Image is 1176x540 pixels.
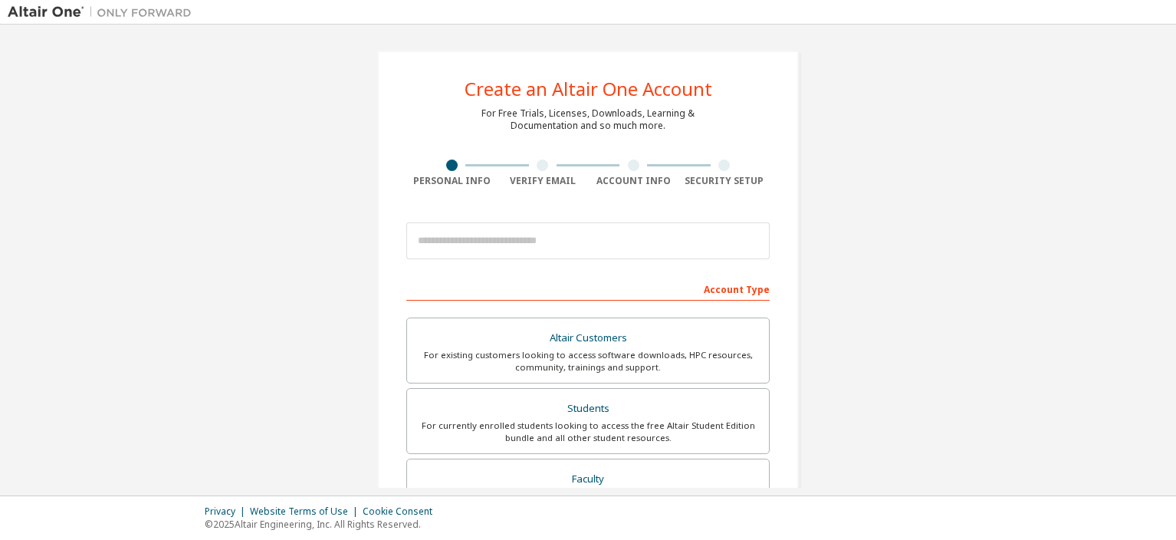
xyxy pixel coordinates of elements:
[363,505,442,518] div: Cookie Consent
[416,420,760,444] div: For currently enrolled students looking to access the free Altair Student Edition bundle and all ...
[406,276,770,301] div: Account Type
[416,398,760,420] div: Students
[588,175,679,187] div: Account Info
[250,505,363,518] div: Website Terms of Use
[205,505,250,518] div: Privacy
[205,518,442,531] p: © 2025 Altair Engineering, Inc. All Rights Reserved.
[465,80,712,98] div: Create an Altair One Account
[679,175,770,187] div: Security Setup
[8,5,199,20] img: Altair One
[406,175,498,187] div: Personal Info
[416,349,760,374] div: For existing customers looking to access software downloads, HPC resources, community, trainings ...
[416,469,760,490] div: Faculty
[498,175,589,187] div: Verify Email
[481,107,695,132] div: For Free Trials, Licenses, Downloads, Learning & Documentation and so much more.
[416,328,760,349] div: Altair Customers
